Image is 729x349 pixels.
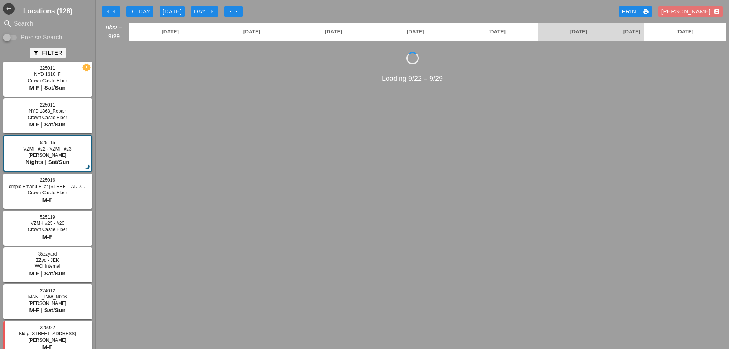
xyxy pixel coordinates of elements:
[224,6,243,17] button: Move Ahead 1 Week
[35,264,60,269] span: WCI Internal
[211,23,292,41] a: [DATE]
[83,163,92,171] i: brightness_3
[643,8,649,15] i: print
[40,288,55,293] span: 224012
[622,7,649,16] div: Print
[28,78,67,84] span: Crown Castle Fiber
[33,49,62,57] div: Filter
[29,84,65,91] span: M-F | Sat/Sun
[103,23,126,41] span: 9/22 – 9/29
[30,48,65,58] button: Filter
[21,34,62,41] label: Precise Search
[38,251,57,257] span: 35zzyard
[126,6,153,17] button: Day
[29,270,65,277] span: M-F | Sat/Sun
[83,64,90,71] i: new_releases
[31,221,64,226] span: VZMH #25 - #26
[19,331,76,336] span: Bldg. [STREET_ADDRESS]
[40,177,55,183] span: 225016
[28,190,67,195] span: Crown Castle Fiber
[7,184,157,189] span: Temple Emanu-El at [STREET_ADDRESS], [PERSON_NAME] water leak
[40,215,55,220] span: 525119
[163,7,182,16] div: [DATE]
[129,23,211,41] a: [DATE]
[374,23,456,41] a: [DATE]
[233,8,240,15] i: arrow_right
[33,50,39,56] i: filter_alt
[28,115,67,120] span: Crown Castle Fiber
[42,197,53,203] span: M-F
[620,23,644,41] a: [DATE]
[227,8,233,15] i: arrow_right
[29,301,67,306] span: [PERSON_NAME]
[40,140,55,145] span: 525115
[209,8,215,15] i: arrow_right
[29,121,65,128] span: M-F | Sat/Sun
[293,23,374,41] a: [DATE]
[191,6,218,17] button: Day
[36,257,59,263] span: ZZyd - JEK
[102,6,120,17] button: Move Back 1 Week
[3,3,15,15] i: west
[105,8,111,15] i: arrow_left
[644,23,726,41] a: [DATE]
[40,102,55,108] span: 225011
[29,108,66,114] span: NYD 1363_Repair
[25,159,69,165] span: Nights | Sat/Sun
[28,227,67,232] span: Crown Castle Fiber
[42,233,53,240] span: M-F
[658,6,723,17] button: [PERSON_NAME]
[3,3,15,15] button: Shrink Sidebar
[129,7,150,16] div: Day
[14,18,82,30] input: Search
[3,33,93,42] div: Enable Precise search to match search terms exactly.
[456,23,538,41] a: [DATE]
[714,8,720,15] i: account_box
[194,7,215,16] div: Day
[40,66,55,71] span: 225011
[111,8,117,15] i: arrow_left
[29,307,65,313] span: M-F | Sat/Sun
[619,6,652,17] a: Print
[34,72,60,77] span: NYD 1316_F
[28,294,67,300] span: MANU_INW_N006
[29,152,67,158] span: [PERSON_NAME]
[23,146,71,152] span: VZMH #22 - VZMH #23
[3,19,12,28] i: search
[99,74,726,84] div: Loading 9/22 – 9/29
[661,7,720,16] div: [PERSON_NAME]
[538,23,619,41] a: [DATE]
[29,338,67,343] span: [PERSON_NAME]
[129,8,135,15] i: arrow_left
[160,6,185,17] button: [DATE]
[40,325,55,330] span: 225022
